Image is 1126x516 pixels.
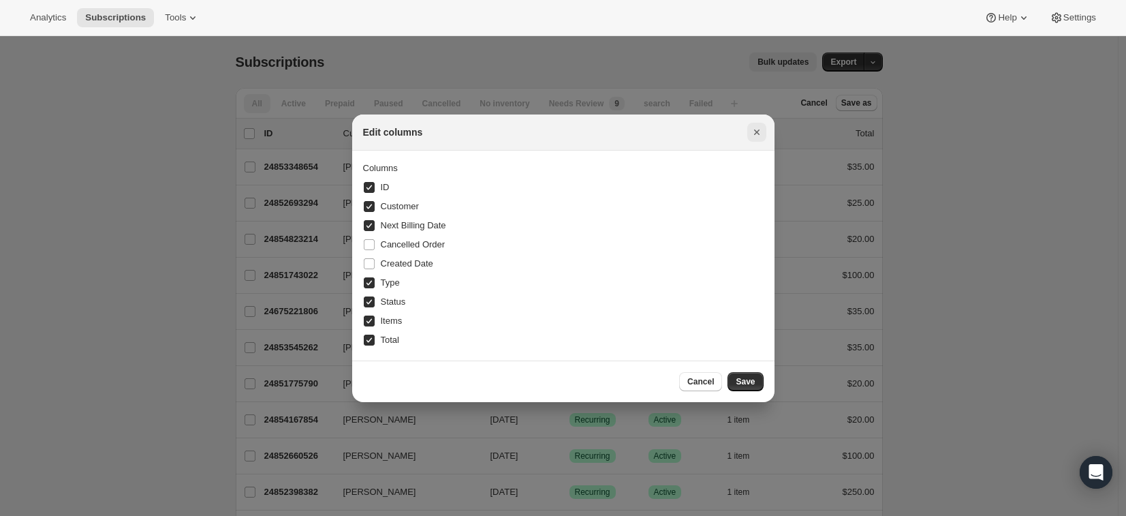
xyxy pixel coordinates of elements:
[381,277,400,288] span: Type
[736,376,755,387] span: Save
[85,12,146,23] span: Subscriptions
[381,297,406,307] span: Status
[381,220,446,230] span: Next Billing Date
[1042,8,1104,27] button: Settings
[157,8,208,27] button: Tools
[998,12,1016,23] span: Help
[381,201,419,211] span: Customer
[363,125,423,139] h2: Edit columns
[679,372,722,391] button: Cancel
[976,8,1038,27] button: Help
[363,163,398,173] span: Columns
[381,316,403,326] span: Items
[1080,456,1112,489] div: Open Intercom Messenger
[22,8,74,27] button: Analytics
[1063,12,1096,23] span: Settings
[728,372,763,391] button: Save
[165,12,186,23] span: Tools
[77,8,154,27] button: Subscriptions
[381,335,399,345] span: Total
[30,12,66,23] span: Analytics
[381,182,390,192] span: ID
[381,258,433,269] span: Created Date
[747,123,766,142] button: Close
[687,376,714,387] span: Cancel
[381,239,445,249] span: Cancelled Order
